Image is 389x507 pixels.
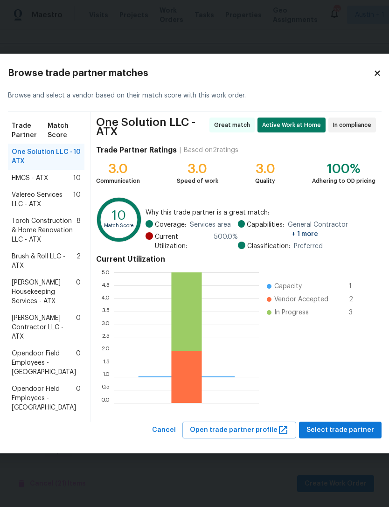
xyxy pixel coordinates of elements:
text: 1.5 [103,361,110,366]
span: 1 [349,282,364,291]
span: [PERSON_NAME] Housekeeping Services - ATX [12,278,76,306]
span: Select trade partner [306,424,374,436]
span: One Solution LLC - ATX [96,118,207,136]
div: Adhering to OD pricing [312,176,375,186]
span: Brush & Roll LLC - ATX [12,252,76,271]
h4: Current Utilization [96,255,376,264]
span: Coverage: [155,220,186,229]
span: Active Work at Home [262,120,325,130]
h2: Browse trade partner matches [8,69,373,78]
text: 4.5 [101,282,110,288]
span: In Progress [274,308,309,317]
span: 3 [349,308,364,317]
span: Torch Construction & Home Renovation LLC - ATX [12,216,76,244]
text: 10 [112,209,126,222]
span: Open trade partner profile [190,424,289,436]
span: 10 [73,190,81,209]
button: Select trade partner [299,422,382,439]
h4: Trade Partner Ratings [96,146,177,155]
span: Great match [214,120,254,130]
text: 2.0 [101,347,110,353]
span: 0 [76,384,81,412]
button: Open trade partner profile [182,422,296,439]
div: Speed of work [177,176,218,186]
div: | [177,146,184,155]
span: One Solution LLC - ATX [12,147,73,166]
span: 0 [76,313,81,341]
span: 10 [73,147,81,166]
span: Cancel [152,424,176,436]
span: Capacity [274,282,302,291]
span: 0 [76,349,81,377]
span: 0 [76,278,81,306]
span: + 1 more [292,231,318,237]
span: Opendoor Field Employees - [GEOGRAPHIC_DATA] [12,384,76,412]
span: In compliance [333,120,375,130]
text: 5.0 [101,269,110,275]
span: 2 [349,295,364,304]
text: Match Score [104,223,134,229]
span: Capabilities: [247,220,284,239]
span: Current Utilization: [155,232,210,251]
span: Trade Partner [12,121,48,140]
text: 1.0 [102,374,110,379]
div: Quality [255,176,275,186]
div: Based on 2 ratings [184,146,238,155]
span: Classification: [247,242,290,251]
text: 4.0 [101,295,110,301]
span: Vendor Accepted [274,295,328,304]
div: Communication [96,176,140,186]
span: Why this trade partner is a great match: [146,208,375,217]
text: 0.0 [101,400,110,405]
span: Services area [190,220,231,229]
span: HMCS - ATX [12,174,48,183]
span: Opendoor Field Employees - [GEOGRAPHIC_DATA] [12,349,76,377]
div: Browse and select a vendor based on their match score with this work order. [8,80,382,112]
div: 100% [312,164,375,174]
text: 3.5 [102,308,110,314]
span: 2 [76,252,81,271]
span: 500.0 % [214,232,238,251]
text: 0.5 [101,387,110,392]
span: General Contractor [288,220,375,239]
div: 3.0 [96,164,140,174]
div: 3.0 [255,164,275,174]
text: 3.0 [101,321,110,327]
span: 8 [76,216,81,244]
span: Match Score [48,121,80,140]
text: 2.5 [102,334,110,340]
span: Valereo Services LLC - ATX [12,190,73,209]
div: 3.0 [177,164,218,174]
span: Preferred [294,242,323,251]
button: Cancel [148,422,180,439]
span: 10 [73,174,81,183]
span: [PERSON_NAME] Contractor LLC - ATX [12,313,76,341]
